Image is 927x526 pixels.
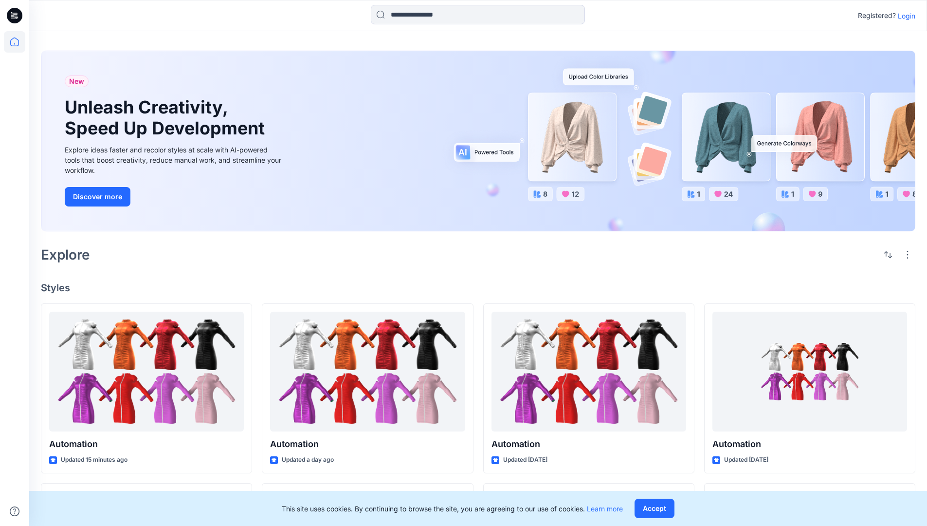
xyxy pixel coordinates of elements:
[282,455,334,465] p: Updated a day ago
[282,504,623,514] p: This site uses cookies. By continuing to browse the site, you are agreeing to our use of cookies.
[61,455,127,465] p: Updated 15 minutes ago
[65,145,284,175] div: Explore ideas faster and recolor styles at scale with AI-powered tools that boost creativity, red...
[49,312,244,432] a: Automation
[49,437,244,451] p: Automation
[65,187,130,207] button: Discover more
[491,437,686,451] p: Automation
[65,187,284,207] a: Discover more
[270,437,465,451] p: Automation
[587,505,623,513] a: Learn more
[491,312,686,432] a: Automation
[503,455,547,465] p: Updated [DATE]
[712,312,907,432] a: Automation
[858,10,896,21] p: Registered?
[712,437,907,451] p: Automation
[69,75,84,87] span: New
[41,282,915,294] h4: Styles
[898,11,915,21] p: Login
[635,499,674,518] button: Accept
[724,455,768,465] p: Updated [DATE]
[65,97,269,139] h1: Unleash Creativity, Speed Up Development
[41,247,90,263] h2: Explore
[270,312,465,432] a: Automation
